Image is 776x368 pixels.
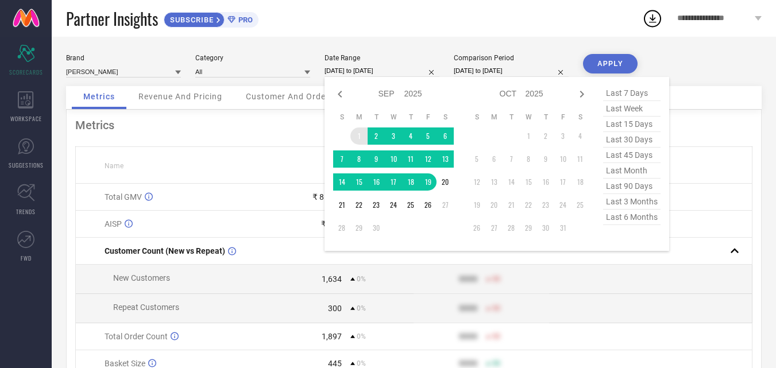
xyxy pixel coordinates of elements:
[520,196,537,214] td: Wed Oct 22 2025
[503,150,520,168] td: Tue Oct 07 2025
[503,173,520,191] td: Tue Oct 14 2025
[357,275,366,283] span: 0%
[325,54,439,62] div: Date Range
[350,196,368,214] td: Mon Sep 22 2025
[437,113,454,122] th: Saturday
[520,113,537,122] th: Wednesday
[350,173,368,191] td: Mon Sep 15 2025
[321,219,342,228] div: ₹ 433
[554,150,572,168] td: Fri Oct 10 2025
[492,359,500,367] span: 50
[437,196,454,214] td: Sat Sep 27 2025
[368,127,385,145] td: Tue Sep 02 2025
[333,87,347,101] div: Previous month
[333,196,350,214] td: Sun Sep 21 2025
[195,54,310,62] div: Category
[333,173,350,191] td: Sun Sep 14 2025
[520,150,537,168] td: Wed Oct 08 2025
[537,219,554,237] td: Thu Oct 30 2025
[583,54,638,73] button: APPLY
[385,173,402,191] td: Wed Sep 17 2025
[459,332,477,341] div: 9999
[537,196,554,214] td: Thu Oct 23 2025
[402,127,419,145] td: Thu Sep 04 2025
[468,219,485,237] td: Sun Oct 26 2025
[437,173,454,191] td: Sat Sep 20 2025
[328,359,342,368] div: 445
[485,196,503,214] td: Mon Oct 20 2025
[603,148,661,163] span: last 45 days
[328,304,342,313] div: 300
[105,246,225,255] span: Customer Count (New vs Repeat)
[325,65,439,77] input: Select date range
[402,173,419,191] td: Thu Sep 18 2025
[105,162,123,170] span: Name
[603,210,661,225] span: last 6 months
[603,163,661,179] span: last month
[537,113,554,122] th: Thursday
[503,196,520,214] td: Tue Oct 21 2025
[459,274,477,284] div: 9999
[357,359,366,367] span: 0%
[537,150,554,168] td: Thu Oct 09 2025
[350,113,368,122] th: Monday
[368,150,385,168] td: Tue Sep 09 2025
[485,219,503,237] td: Mon Oct 27 2025
[468,173,485,191] td: Sun Oct 12 2025
[385,127,402,145] td: Wed Sep 03 2025
[537,127,554,145] td: Thu Oct 02 2025
[554,127,572,145] td: Fri Oct 03 2025
[603,179,661,194] span: last 90 days
[333,113,350,122] th: Sunday
[10,114,42,123] span: WORKSPACE
[503,113,520,122] th: Tuesday
[75,118,752,132] div: Metrics
[454,54,569,62] div: Comparison Period
[105,332,168,341] span: Total Order Count
[642,8,663,29] div: Open download list
[485,173,503,191] td: Mon Oct 13 2025
[113,273,170,282] span: New Customers
[138,92,222,101] span: Revenue And Pricing
[105,219,122,228] span: AISP
[357,304,366,312] span: 0%
[468,196,485,214] td: Sun Oct 19 2025
[603,194,661,210] span: last 3 months
[572,196,589,214] td: Sat Oct 25 2025
[105,192,142,202] span: Total GMV
[385,196,402,214] td: Wed Sep 24 2025
[520,219,537,237] td: Wed Oct 29 2025
[113,303,179,312] span: Repeat Customers
[368,196,385,214] td: Tue Sep 23 2025
[468,150,485,168] td: Sun Oct 05 2025
[468,113,485,122] th: Sunday
[503,219,520,237] td: Tue Oct 28 2025
[16,207,36,216] span: TRENDS
[459,359,477,368] div: 9999
[66,7,158,30] span: Partner Insights
[572,150,589,168] td: Sat Oct 11 2025
[492,304,500,312] span: 50
[402,113,419,122] th: Thursday
[235,16,253,24] span: PRO
[419,127,437,145] td: Fri Sep 05 2025
[368,113,385,122] th: Tuesday
[164,9,258,28] a: SUBSCRIBEPRO
[9,161,44,169] span: SUGGESTIONS
[385,113,402,122] th: Wednesday
[402,196,419,214] td: Thu Sep 25 2025
[554,173,572,191] td: Fri Oct 17 2025
[554,219,572,237] td: Fri Oct 31 2025
[575,87,589,101] div: Next month
[485,113,503,122] th: Monday
[603,86,661,101] span: last 7 days
[603,117,661,132] span: last 15 days
[21,254,32,262] span: FWD
[312,192,342,202] div: ₹ 8.44 L
[419,173,437,191] td: Fri Sep 19 2025
[333,219,350,237] td: Sun Sep 28 2025
[368,173,385,191] td: Tue Sep 16 2025
[572,173,589,191] td: Sat Oct 18 2025
[350,150,368,168] td: Mon Sep 08 2025
[520,127,537,145] td: Wed Oct 01 2025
